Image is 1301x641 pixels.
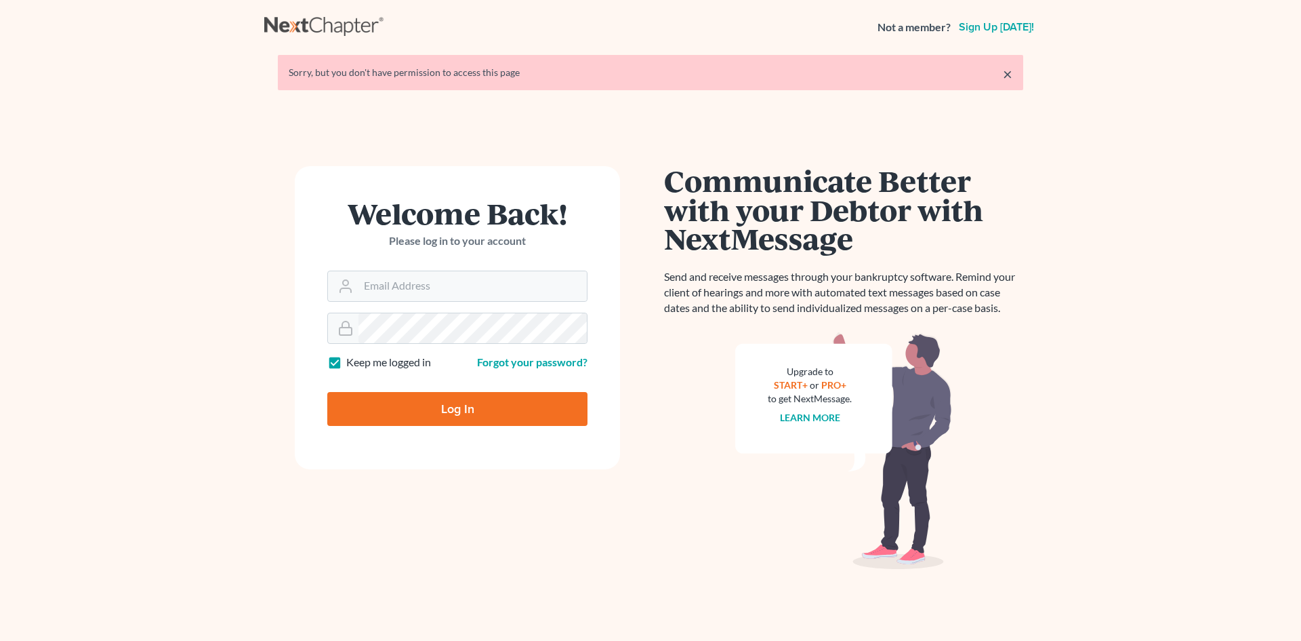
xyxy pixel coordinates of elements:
input: Log In [327,392,587,426]
img: nextmessage_bg-59042aed3d76b12b5cd301f8e5b87938c9018125f34e5fa2b7a6b67550977c72.svg [735,332,952,570]
h1: Communicate Better with your Debtor with NextMessage [664,166,1023,253]
span: or [810,379,819,391]
a: Sign up [DATE]! [956,22,1037,33]
a: × [1003,66,1012,82]
div: Upgrade to [768,365,852,378]
div: to get NextMessage. [768,392,852,406]
a: Forgot your password? [477,355,587,368]
h1: Welcome Back! [327,199,587,228]
a: START+ [774,379,808,391]
strong: Not a member? [877,20,951,35]
input: Email Address [358,271,587,301]
p: Please log in to your account [327,233,587,249]
label: Keep me logged in [346,355,431,370]
div: Sorry, but you don't have permission to access this page [289,66,1012,79]
p: Send and receive messages through your bankruptcy software. Remind your client of hearings and mo... [664,269,1023,316]
a: PRO+ [821,379,846,391]
a: Learn more [780,412,840,423]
